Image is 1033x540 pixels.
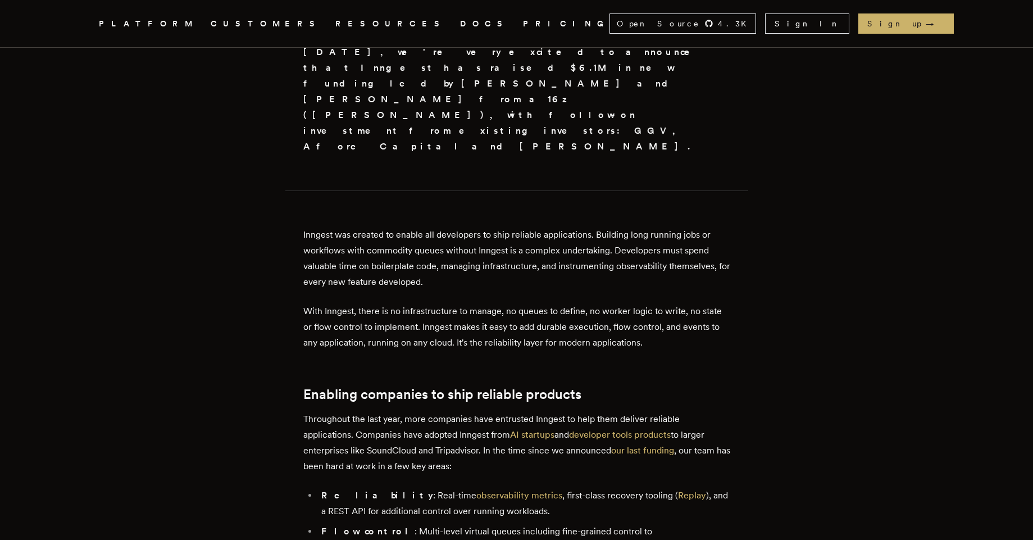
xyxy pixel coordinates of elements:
[303,303,730,351] p: With Inngest, there is no infrastructure to manage, no queues to define, no worker logic to write...
[318,488,730,519] li: : Real-time , first-class recovery tooling ( ), and a REST API for additional control over runnin...
[303,411,730,474] p: Throughout the last year, more companies have entrusted Inngest to help them deliver reliable app...
[611,445,674,456] a: our last funding
[926,18,945,29] span: →
[321,526,415,537] strong: Flow control
[460,17,509,31] a: DOCS
[211,17,322,31] a: CUSTOMERS
[99,17,197,31] button: PLATFORM
[303,47,706,152] strong: [DATE], we're very excited to announce that Inngest has raised $6.1M in new funding led by [PERSO...
[510,429,554,440] a: AI startups
[569,429,671,440] a: developer tools products
[678,490,706,501] a: Replay
[718,18,753,29] span: 4.3 K
[321,490,433,501] strong: Reliability
[765,13,849,34] a: Sign In
[335,17,447,31] button: RESOURCES
[617,18,700,29] span: Open Source
[476,490,562,501] a: observability metrics
[523,17,609,31] a: PRICING
[303,227,730,290] p: Inngest was created to enable all developers to ship reliable applications. Building long running...
[303,387,730,402] h2: Enabling companies to ship reliable products
[858,13,954,34] a: Sign up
